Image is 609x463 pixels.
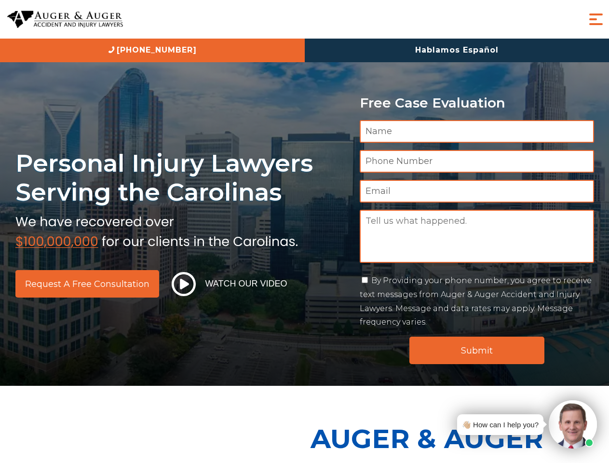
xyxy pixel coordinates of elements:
[311,415,604,463] p: Auger & Auger
[15,149,348,207] h1: Personal Injury Lawyers Serving the Carolinas
[462,418,539,431] div: 👋🏼 How can I help you?
[7,11,123,28] img: Auger & Auger Accident and Injury Lawyers Logo
[25,280,149,288] span: Request a Free Consultation
[549,400,597,449] img: Intaker widget Avatar
[409,337,544,364] input: Submit
[586,10,606,29] button: Menu
[360,276,592,327] label: By Providing your phone number, you agree to receive text messages from Auger & Auger Accident an...
[360,95,594,110] p: Free Case Evaluation
[15,212,298,248] img: sub text
[169,272,290,297] button: Watch Our Video
[15,270,159,298] a: Request a Free Consultation
[360,180,594,203] input: Email
[360,150,594,173] input: Phone Number
[360,120,594,143] input: Name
